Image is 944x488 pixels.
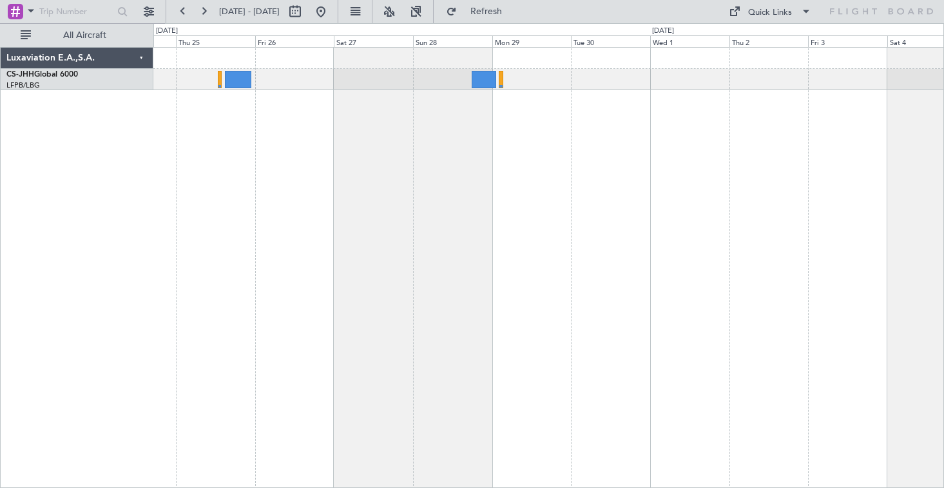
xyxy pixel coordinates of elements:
div: Fri 3 [808,35,887,47]
span: All Aircraft [34,31,136,40]
button: Quick Links [722,1,818,22]
a: LFPB/LBG [6,80,40,90]
span: CS-JHH [6,71,34,79]
span: [DATE] - [DATE] [219,6,280,17]
div: Mon 29 [492,35,572,47]
div: Sun 28 [413,35,492,47]
span: Refresh [459,7,514,16]
div: [DATE] [156,26,178,37]
div: Tue 30 [571,35,650,47]
div: Thu 2 [729,35,809,47]
div: Fri 26 [255,35,334,47]
button: Refresh [440,1,517,22]
input: Trip Number [39,2,113,21]
div: [DATE] [652,26,674,37]
div: Quick Links [748,6,792,19]
div: Thu 25 [176,35,255,47]
button: All Aircraft [14,25,140,46]
div: Sat 27 [334,35,413,47]
div: Wed 1 [650,35,729,47]
a: CS-JHHGlobal 6000 [6,71,78,79]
